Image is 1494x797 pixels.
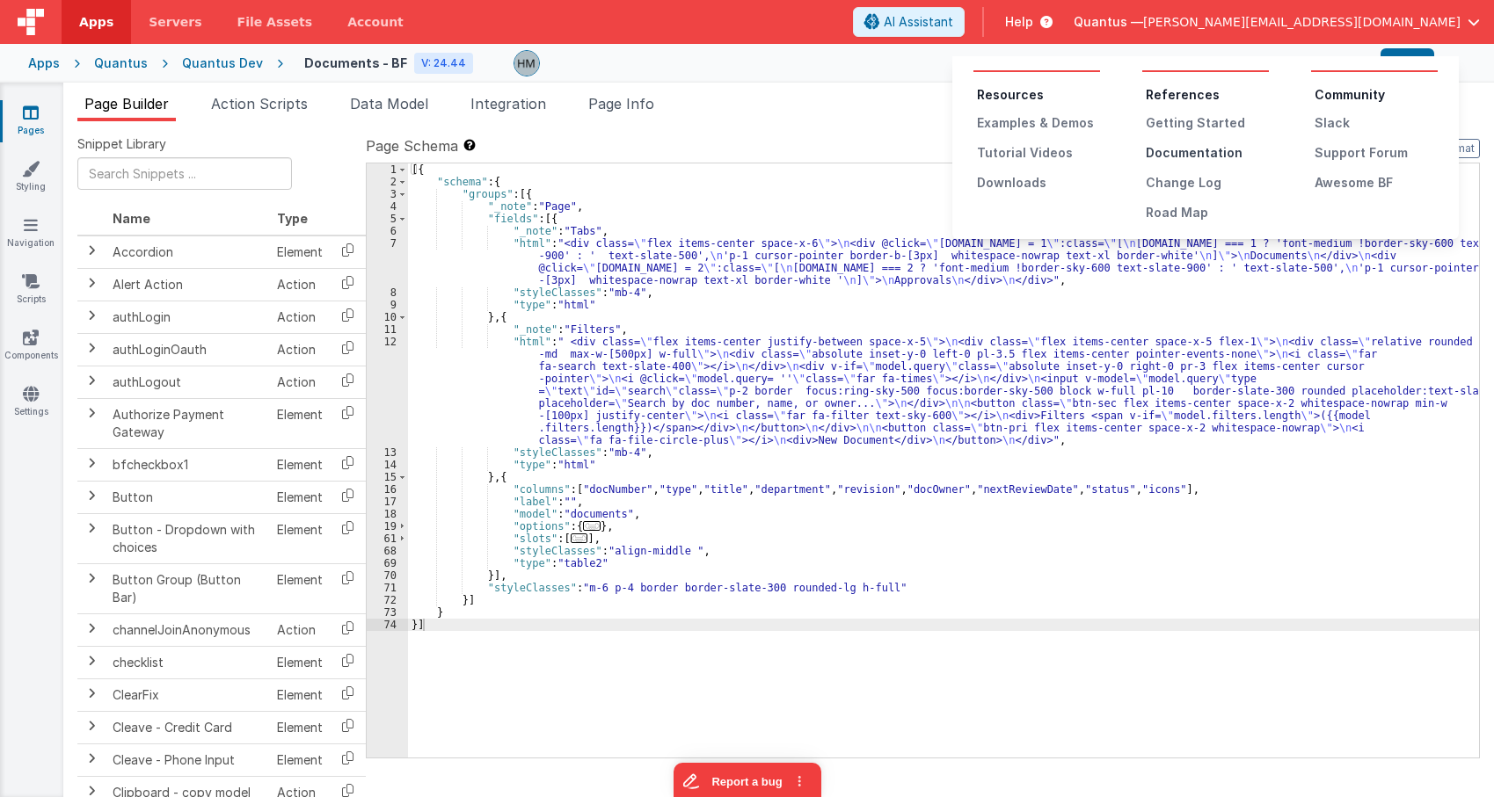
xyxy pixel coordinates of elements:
[1146,174,1269,192] div: Change Log
[1315,144,1438,162] div: Support Forum
[977,174,1100,192] div: Downloads
[1146,86,1269,104] li: References
[1315,114,1438,132] div: Slack
[1146,144,1269,162] div: Documentation
[1146,114,1269,132] div: Getting Started
[977,114,1100,132] div: Examples & Demos
[1315,174,1438,192] div: Awesome BF
[1315,86,1438,104] li: Community
[977,86,1100,104] li: Resources
[1146,204,1269,221] div: Road Map
[977,144,1100,162] div: Tutorial Videos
